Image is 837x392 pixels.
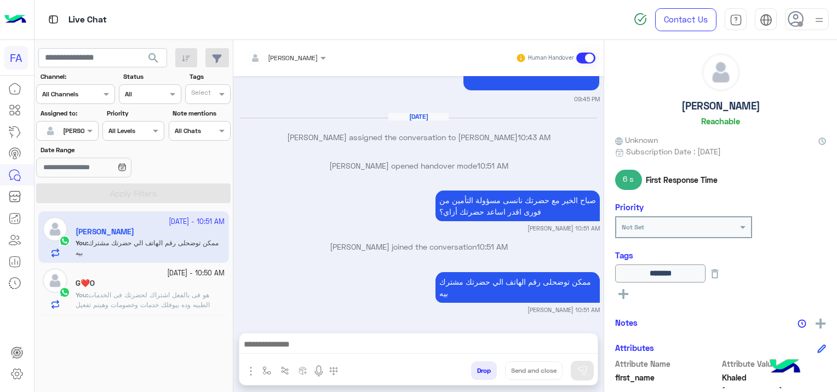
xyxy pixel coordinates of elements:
[766,348,804,387] img: hulul-logo.png
[615,134,658,146] span: Unknown
[238,131,600,143] p: [PERSON_NAME] assigned the conversation to [PERSON_NAME]
[615,358,720,370] span: Attribute Name
[276,361,294,379] button: Trigger scenario
[41,72,114,82] label: Channel:
[76,279,95,288] h5: G❤️O
[173,108,229,118] label: Note mentions
[615,343,654,353] h6: Attributes
[722,372,827,383] span: Khaled
[147,51,160,65] span: search
[4,8,26,31] img: Logo
[518,132,551,142] span: 10:43 AM
[615,372,720,383] span: first_name
[622,223,644,231] b: Not Set
[615,170,642,189] span: 6 s
[681,100,760,112] h5: [PERSON_NAME]
[435,272,600,303] p: 14/10/2025, 10:51 AM
[646,174,718,186] span: First Response Time
[528,305,600,314] small: [PERSON_NAME] 10:51 AM
[477,161,508,170] span: 10:51 AM
[615,202,644,212] h6: Priority
[4,46,28,70] div: FA
[816,319,825,328] img: add
[477,242,508,251] span: 10:51 AM
[280,366,289,375] img: Trigger scenario
[798,319,806,328] img: notes
[268,54,318,62] span: [PERSON_NAME]
[725,8,747,31] a: tab
[722,358,827,370] span: Attribute Value
[312,365,325,378] img: send voice note
[123,72,180,82] label: Status
[238,160,600,171] p: [PERSON_NAME] opened handover mode
[505,361,563,380] button: Send and close
[262,366,271,375] img: select flow
[258,361,276,379] button: select flow
[388,113,449,120] h6: [DATE]
[190,72,230,82] label: Tags
[238,241,600,252] p: [PERSON_NAME] joined the conversation
[615,318,638,327] h6: Notes
[577,365,588,376] img: send message
[528,224,600,233] small: [PERSON_NAME] 10:51 AM
[190,88,211,100] div: Select
[76,291,210,328] span: هو فى بالفعل اشتراك لحضرتك فى الخدمات الطبيه وده بيوفلك خدمات وخصومات وهيتم تفعيل الخدمه خلال 4 ا...
[43,123,58,139] img: defaultAdmin.png
[107,108,163,118] label: Priority
[615,250,826,260] h6: Tags
[41,108,97,118] label: Assigned to:
[435,191,600,221] p: 14/10/2025, 10:51 AM
[634,13,647,26] img: spinner
[574,95,600,103] small: 09:45 PM
[76,291,88,299] b: :
[299,366,307,375] img: create order
[244,365,257,378] img: send attachment
[812,13,826,27] img: profile
[140,48,167,72] button: search
[68,13,107,27] p: Live Chat
[43,268,67,293] img: defaultAdmin.png
[167,268,225,279] small: [DATE] - 10:50 AM
[655,8,716,31] a: Contact Us
[47,13,60,26] img: tab
[76,291,87,299] span: You
[294,361,312,379] button: create order
[329,367,338,376] img: make a call
[471,361,497,380] button: Drop
[36,183,231,203] button: Apply Filters
[59,287,70,298] img: WhatsApp
[41,145,163,155] label: Date Range
[760,14,772,26] img: tab
[702,54,739,91] img: defaultAdmin.png
[701,116,740,126] h6: Reachable
[528,54,574,62] small: Human Handover
[730,14,742,26] img: tab
[626,146,721,157] span: Subscription Date : [DATE]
